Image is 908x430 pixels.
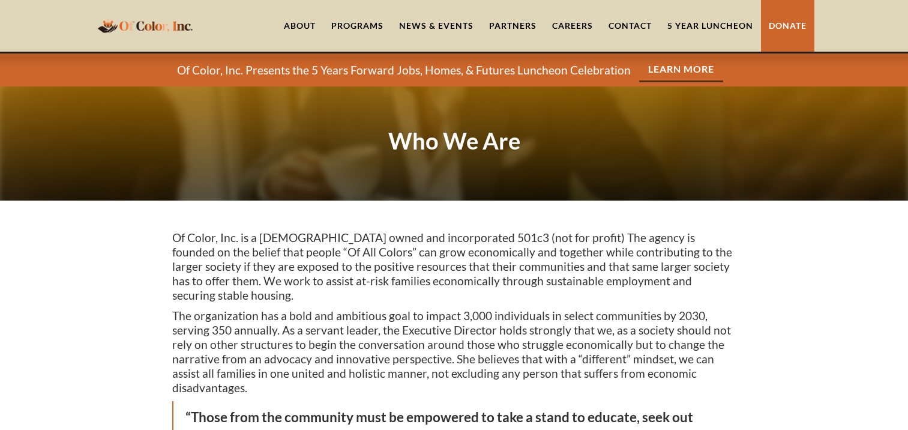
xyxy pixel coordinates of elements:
p: Of Color, Inc. is a [DEMOGRAPHIC_DATA] owned and incorporated 501c3 (not for profit) The agency i... [172,231,736,303]
p: The organization has a bold and ambitious goal to impact 3,000 individuals in select communities ... [172,309,736,395]
div: Programs [331,20,383,32]
p: Of Color, Inc. Presents the 5 Years Forward Jobs, Homes, & Futures Luncheon Celebration [177,63,631,77]
a: home [94,11,196,40]
strong: Who We Are [388,127,520,154]
a: Learn More [639,58,723,82]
